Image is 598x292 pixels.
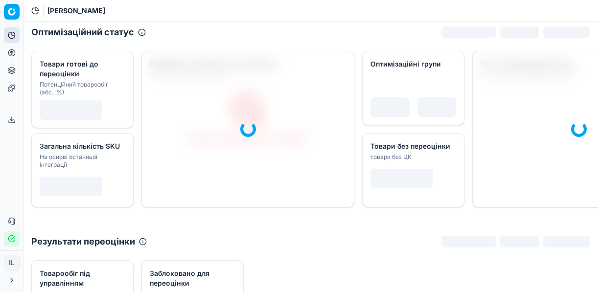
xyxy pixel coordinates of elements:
[4,255,19,270] span: IL
[31,25,134,39] h2: Оптимізаційний статус
[4,255,20,270] button: IL
[150,269,233,288] div: Заблоковано для переоцінки
[370,153,454,161] div: товари без ЦК
[370,141,454,151] div: Товари без переоцінки
[40,153,123,169] div: На основі останньої інтеграції
[40,269,123,288] div: Товарообіг під управлінням
[47,6,105,16] span: [PERSON_NAME]
[370,59,454,69] div: Оптимізаційні групи
[40,141,123,151] div: Загальна кількість SKU
[31,235,135,248] h2: Результати переоцінки
[47,6,105,16] nav: breadcrumb
[40,81,123,96] div: Потенційний товарообіг (абс., %)
[40,59,123,79] div: Товари готові до переоцінки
